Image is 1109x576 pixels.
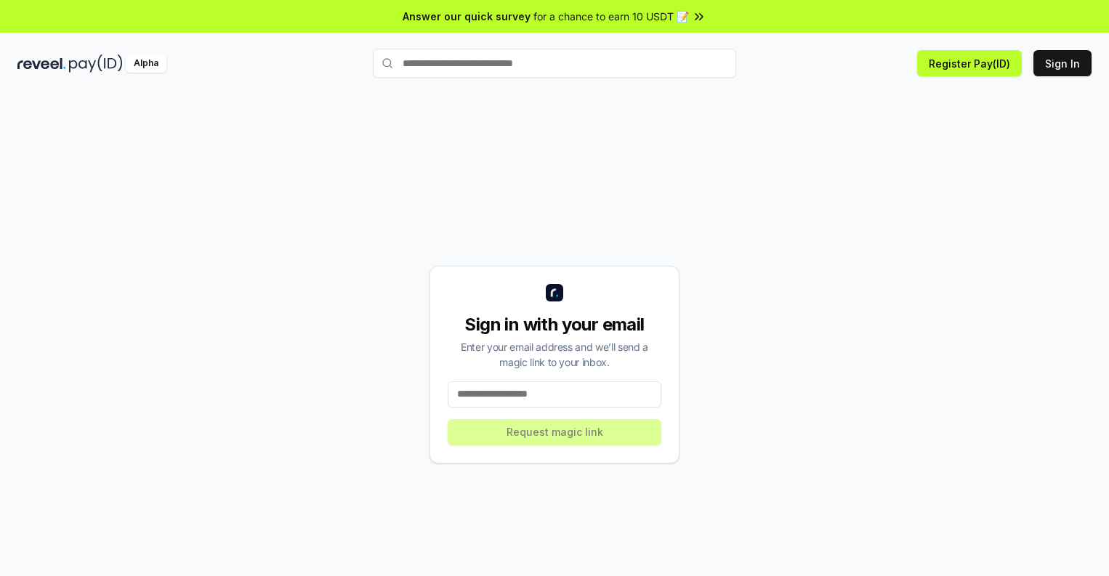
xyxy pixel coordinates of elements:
span: Answer our quick survey [403,9,531,24]
img: reveel_dark [17,54,66,73]
div: Enter your email address and we’ll send a magic link to your inbox. [448,339,661,370]
img: pay_id [69,54,123,73]
button: Sign In [1033,50,1092,76]
div: Alpha [126,54,166,73]
div: Sign in with your email [448,313,661,336]
button: Register Pay(ID) [917,50,1022,76]
img: logo_small [546,284,563,301]
span: for a chance to earn 10 USDT 📝 [533,9,689,24]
